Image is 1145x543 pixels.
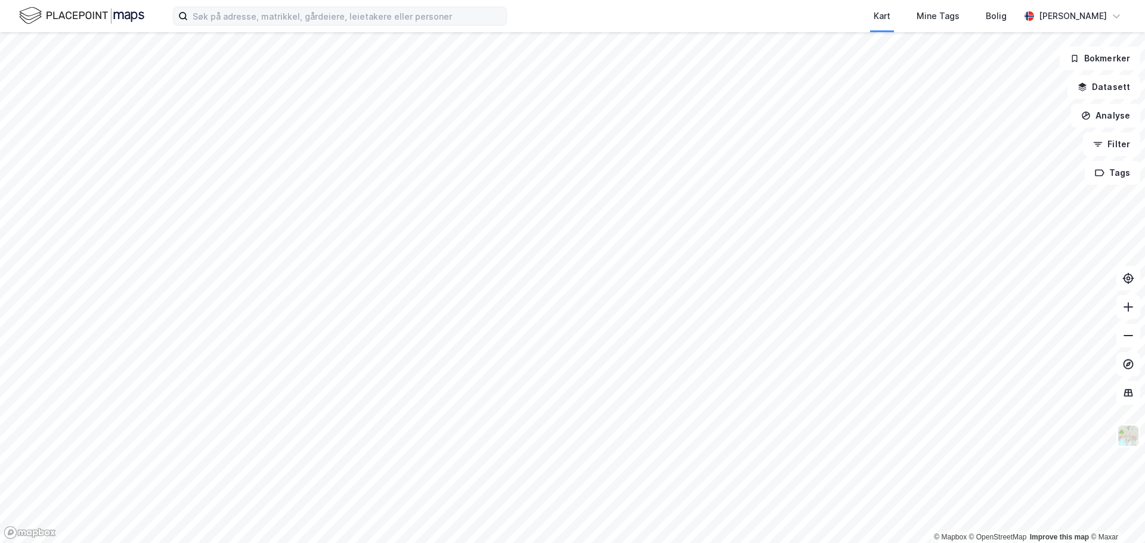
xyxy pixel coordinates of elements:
input: Søk på adresse, matrikkel, gårdeiere, leietakere eller personer [188,7,506,25]
div: Mine Tags [917,9,960,23]
div: Kart [874,9,890,23]
div: Kontrollprogram for chat [1085,486,1145,543]
div: Bolig [986,9,1007,23]
img: logo.f888ab2527a4732fd821a326f86c7f29.svg [19,5,144,26]
div: [PERSON_NAME] [1039,9,1107,23]
iframe: Chat Widget [1085,486,1145,543]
